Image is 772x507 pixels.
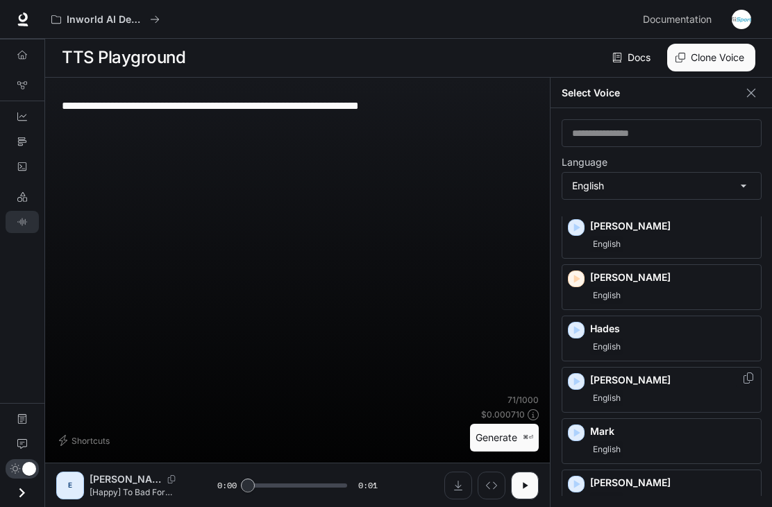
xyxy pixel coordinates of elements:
span: Documentation [643,11,712,28]
span: English [590,236,623,252]
p: [Happy] To Bad For You! [90,486,184,498]
a: Dashboards [6,105,39,128]
button: Copy Voice ID [741,372,755,384]
a: TTS Playground [6,211,39,233]
a: LLM Playground [6,186,39,208]
img: User avatar [732,10,751,29]
a: Logs [6,155,39,178]
h1: TTS Playground [62,44,185,71]
a: Traces [6,130,39,153]
p: [PERSON_NAME] [590,373,755,387]
div: English [562,173,761,199]
button: Shortcuts [56,429,115,452]
p: [PERSON_NAME] [590,219,755,233]
div: E [59,474,81,497]
button: Download audio [444,472,472,499]
p: Mark [590,424,755,438]
span: English [590,287,623,304]
button: Clone Voice [667,44,755,71]
a: Documentation [637,6,722,33]
p: [PERSON_NAME] [590,270,755,284]
a: Overview [6,44,39,66]
p: [PERSON_NAME] [90,472,162,486]
p: Hades [590,322,755,336]
span: English [590,338,623,355]
span: 0:01 [358,479,378,492]
p: $ 0.000710 [481,409,525,420]
p: [PERSON_NAME] [590,476,755,490]
button: Open drawer [6,479,37,507]
a: Docs [610,44,656,71]
span: English [590,441,623,458]
span: 0:00 [217,479,237,492]
span: Dark mode toggle [22,461,36,476]
button: User avatar [728,6,755,33]
button: Generate⌘⏎ [470,424,539,452]
span: English [590,390,623,406]
p: 71 / 1000 [507,394,539,406]
a: Documentation [6,408,39,430]
a: Graph Registry [6,74,39,96]
p: Inworld AI Demos [67,14,144,26]
p: ⌘⏎ [523,433,533,442]
button: Copy Voice ID [162,475,181,483]
a: Feedback [6,433,39,455]
p: Language [562,157,607,167]
button: All workspaces [45,6,166,33]
button: Inspect [478,472,505,499]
